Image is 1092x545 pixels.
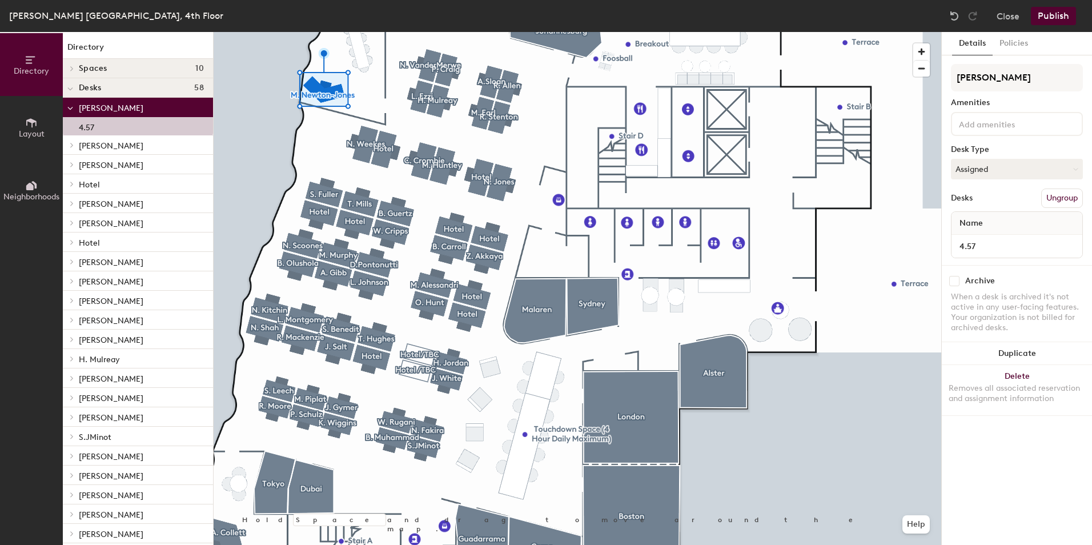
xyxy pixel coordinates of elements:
[79,316,143,326] span: [PERSON_NAME]
[79,180,100,190] span: Hotel
[902,515,930,534] button: Help
[965,276,995,286] div: Archive
[79,103,143,113] span: [PERSON_NAME]
[79,83,101,93] span: Desks
[79,530,143,539] span: [PERSON_NAME]
[79,432,111,442] span: S.JMinot
[951,194,973,203] div: Desks
[957,117,1059,130] input: Add amenities
[79,374,143,384] span: [PERSON_NAME]
[63,41,213,59] h1: Directory
[951,159,1083,179] button: Assigned
[79,199,143,209] span: [PERSON_NAME]
[79,452,143,462] span: [PERSON_NAME]
[951,292,1083,333] div: When a desk is archived it's not active in any user-facing features. Your organization is not bil...
[79,491,143,500] span: [PERSON_NAME]
[954,213,989,234] span: Name
[79,296,143,306] span: [PERSON_NAME]
[79,413,143,423] span: [PERSON_NAME]
[949,10,960,22] img: Undo
[949,383,1085,404] div: Removes all associated reservation and assignment information
[3,192,59,202] span: Neighborhoods
[9,9,223,23] div: [PERSON_NAME] [GEOGRAPHIC_DATA], 4th Floor
[79,335,143,345] span: [PERSON_NAME]
[14,66,49,76] span: Directory
[79,161,143,170] span: [PERSON_NAME]
[79,277,143,287] span: [PERSON_NAME]
[967,10,978,22] img: Redo
[19,129,45,139] span: Layout
[194,83,204,93] span: 58
[951,145,1083,154] div: Desk Type
[79,238,100,248] span: Hotel
[79,141,143,151] span: [PERSON_NAME]
[1041,189,1083,208] button: Ungroup
[952,32,993,55] button: Details
[79,471,143,481] span: [PERSON_NAME]
[79,64,107,73] span: Spaces
[954,238,1080,254] input: Unnamed desk
[79,219,143,229] span: [PERSON_NAME]
[997,7,1019,25] button: Close
[79,510,143,520] span: [PERSON_NAME]
[993,32,1035,55] button: Policies
[79,394,143,403] span: [PERSON_NAME]
[942,365,1092,415] button: DeleteRemoves all associated reservation and assignment information
[951,98,1083,107] div: Amenities
[195,64,204,73] span: 10
[79,355,120,364] span: H. Mulreay
[942,342,1092,365] button: Duplicate
[1031,7,1076,25] button: Publish
[79,258,143,267] span: [PERSON_NAME]
[79,119,94,133] p: 4.57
